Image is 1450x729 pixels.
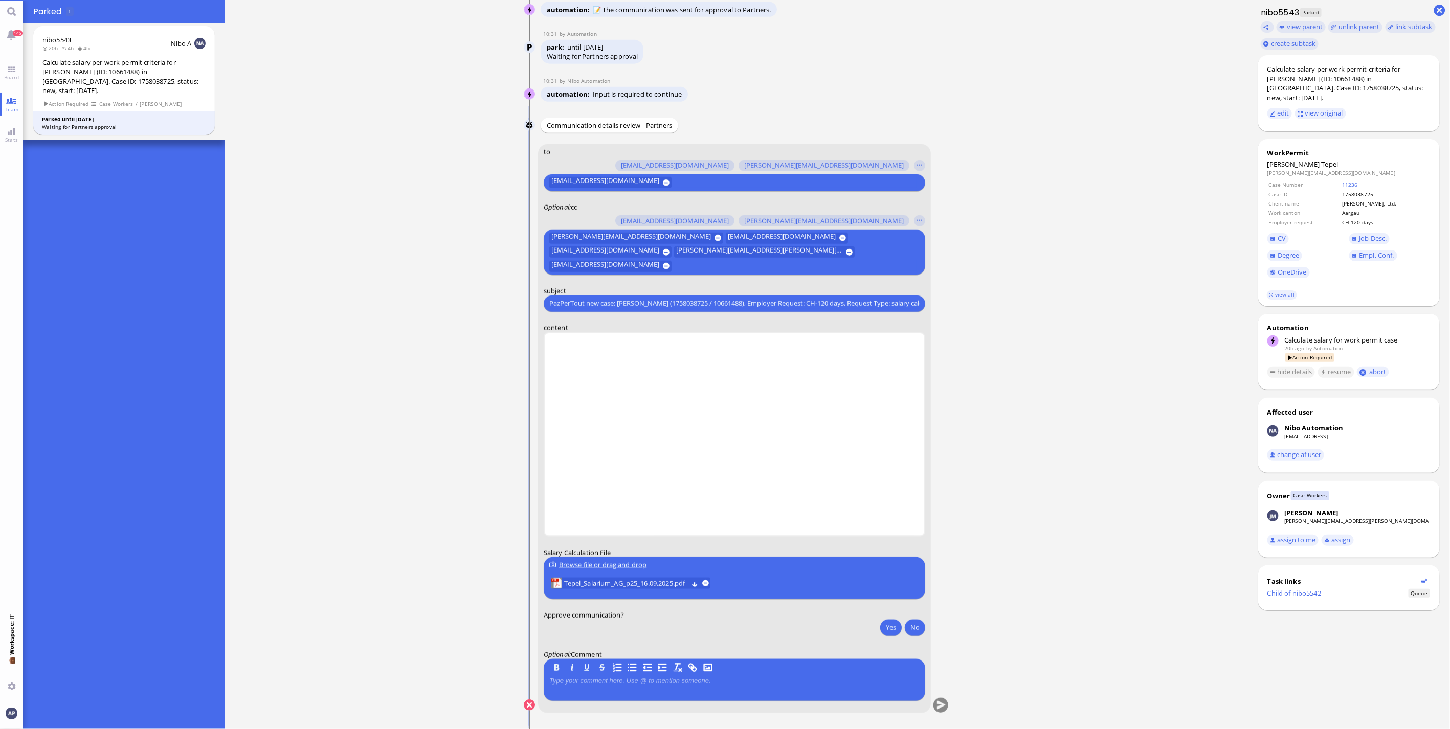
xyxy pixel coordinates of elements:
[551,177,659,188] span: [EMAIL_ADDRESS][DOMAIN_NAME]
[547,5,593,14] span: automation
[567,30,596,37] span: automation@bluelakelegal.com
[615,215,734,226] button: [EMAIL_ADDRESS][DOMAIN_NAME]
[1342,209,1430,217] td: Aargau
[615,160,734,171] button: [EMAIL_ADDRESS][DOMAIN_NAME]
[567,42,582,52] span: until
[593,89,682,99] span: Input is required to continue
[564,578,688,589] span: Tepel_Salarium_AG_p25_16.09.2025.pdf
[1261,38,1319,50] button: create subtask
[544,650,571,659] em: :
[560,77,568,84] span: by
[1267,148,1431,157] div: WorkPermit
[1278,250,1300,260] span: Degree
[543,30,560,37] span: 10:31
[744,162,904,170] span: [PERSON_NAME][EMAIL_ADDRESS][DOMAIN_NAME]
[544,202,569,212] span: Optional
[140,100,182,108] span: [PERSON_NAME]
[728,232,836,243] span: [EMAIL_ADDRESS][DOMAIN_NAME]
[1268,218,1341,226] td: Employer request
[1342,190,1430,198] td: 1758038725
[524,699,535,711] button: Cancel
[543,77,560,84] span: 10:31
[1349,233,1390,244] a: Job Desc.
[551,261,659,272] span: [EMAIL_ADDRESS][DOMAIN_NAME]
[1267,323,1431,332] div: Automation
[1267,367,1315,378] button: hide details
[593,5,771,14] span: 📝 The communication was sent for approval to Partners.
[1267,588,1321,598] a: Child of nibo5542
[1318,367,1354,378] button: resume
[551,232,711,243] span: [PERSON_NAME][EMAIL_ADDRESS][DOMAIN_NAME]
[3,136,20,143] span: Stats
[1386,21,1436,33] task-group-action-menu: link subtask
[61,44,77,52] span: 4h
[1342,181,1358,188] a: 11236
[1267,425,1279,437] img: Nibo Automation
[6,708,17,719] img: You
[1267,169,1431,176] dd: [PERSON_NAME][EMAIL_ADDRESS][DOMAIN_NAME]
[1261,21,1274,33] button: Copy ticket nibo5543 link to clipboard
[1267,407,1313,417] div: Affected user
[1268,209,1341,217] td: Work canton
[547,52,638,61] div: Waiting for Partners approval
[544,323,568,332] span: content
[549,246,672,258] button: [EMAIL_ADDRESS][DOMAIN_NAME]
[1267,510,1279,521] img: Janet Mathews
[1268,190,1341,198] td: Case ID
[549,261,672,272] button: [EMAIL_ADDRESS][DOMAIN_NAME]
[1342,199,1430,208] td: [PERSON_NAME], Ltd.
[541,118,678,133] div: Communication details review - Partners
[1314,345,1343,352] span: automation@bluelakelegal.com
[1267,108,1292,119] button: edit
[1306,345,1312,352] span: by
[551,662,563,673] button: B
[1328,21,1382,33] button: unlink parent
[905,619,925,635] button: No
[1267,160,1320,169] span: [PERSON_NAME]
[1421,578,1428,584] button: Show flow diagram
[2,74,21,81] span: Board
[547,89,593,99] span: automation
[524,42,536,53] img: Automation
[99,100,133,108] span: Case Workers
[560,30,568,37] span: by
[544,286,566,295] span: subject
[582,662,593,673] button: U
[1295,108,1346,119] button: view original
[42,35,71,44] a: nibo5543
[1359,234,1387,243] span: Job Desc.
[571,202,577,212] span: cc
[1359,250,1394,260] span: Empl. Conf.
[547,42,567,52] span: park
[880,619,902,635] button: Yes
[676,246,842,258] span: [PERSON_NAME][EMAIL_ADDRESS][PERSON_NAME][DOMAIN_NAME]
[1267,577,1418,586] div: Task links
[2,106,21,113] span: Team
[744,217,904,225] span: [PERSON_NAME][EMAIL_ADDRESS][DOMAIN_NAME]
[135,100,138,108] span: /
[1267,535,1319,546] button: assign to me
[549,560,920,571] div: Browse file or drag and drop
[42,116,206,123] div: Parked until [DATE]
[702,580,709,586] button: remove
[551,246,659,258] span: [EMAIL_ADDRESS][DOMAIN_NAME]
[77,44,93,52] span: 4h
[596,662,608,673] button: S
[621,162,729,170] span: [EMAIL_ADDRESS][DOMAIN_NAME]
[1284,335,1431,345] div: Calculate salary for work permit case
[8,655,15,678] span: 💼 Workspace: IT
[1258,7,1300,18] h1: nibo5543
[544,650,569,659] span: Optional
[691,580,698,586] button: Download Tepel_Salarium_AG_p25_16.09.2025.pdf
[1268,199,1341,208] td: Client name
[1300,8,1322,17] span: Parked
[544,548,611,557] span: Salary Calculation File
[551,578,711,589] lob-view: Tepel_Salarium_AG_p25_16.09.2025.pdf
[621,217,729,225] span: [EMAIL_ADDRESS][DOMAIN_NAME]
[43,100,89,108] span: Action Required
[1342,218,1430,226] td: CH-120 days
[545,334,924,535] iframe: Rich Text Area
[583,42,604,52] span: [DATE]
[549,177,672,188] button: [EMAIL_ADDRESS][DOMAIN_NAME]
